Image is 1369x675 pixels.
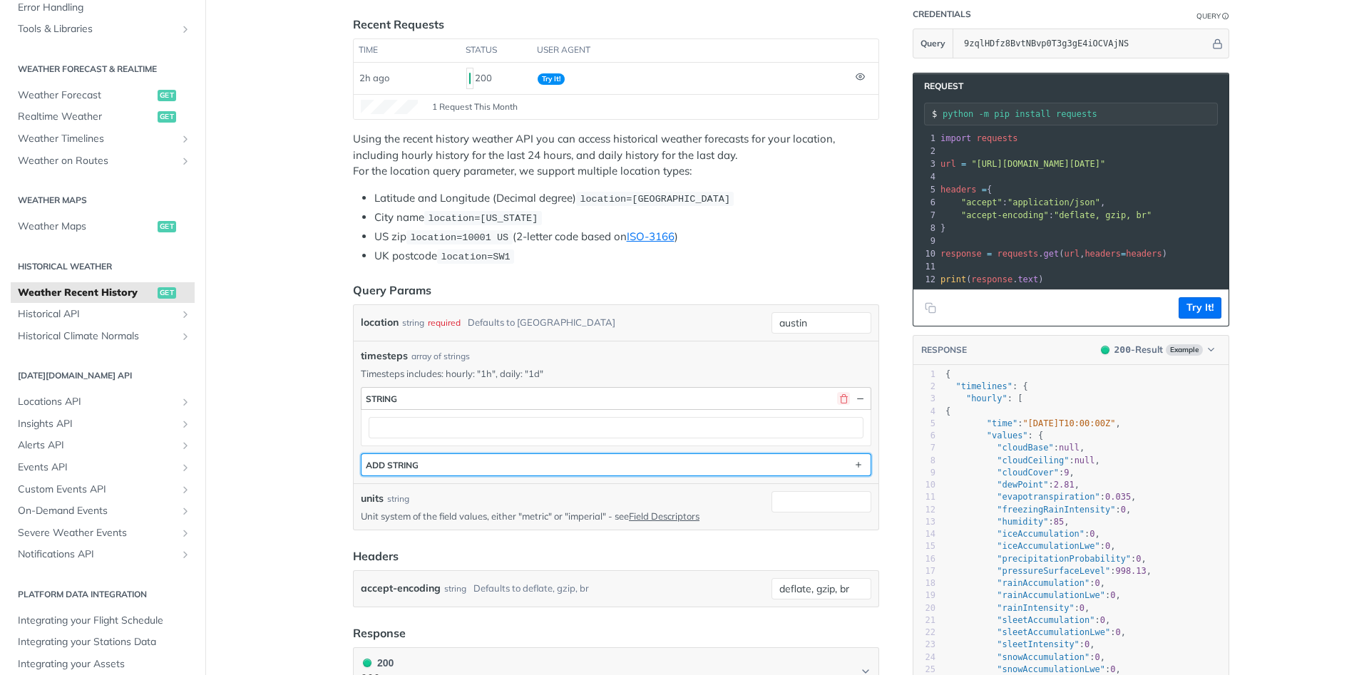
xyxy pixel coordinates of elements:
[913,260,938,273] div: 11
[363,659,371,667] span: 200
[961,197,1003,207] span: "accept"
[410,232,508,243] span: location=10001 US
[180,155,191,167] button: Show subpages for Weather on Routes
[18,526,176,540] span: Severe Weather Events
[374,190,879,207] li: Latitude and Longitude (Decimal degree)
[11,479,195,500] a: Custom Events APIShow subpages for Custom Events API
[957,29,1210,58] input: apikey
[913,479,935,491] div: 10
[966,393,1007,403] span: "hourly"
[945,529,1100,539] span: : ,
[158,90,176,101] span: get
[1095,578,1100,588] span: 0
[997,578,1089,588] span: "rainAccumulation"
[940,274,1044,284] span: ( . )
[11,610,195,632] a: Integrating your Flight Schedule
[1114,343,1163,357] div: - Result
[913,222,938,235] div: 8
[11,19,195,40] a: Tools & LibrariesShow subpages for Tools & Libraries
[921,343,968,357] button: RESPONSE
[940,159,956,169] span: url
[1196,11,1221,21] div: Query
[11,435,195,456] a: Alerts APIShow subpages for Alerts API
[1115,627,1120,637] span: 0
[180,527,191,539] button: Show subpages for Severe Weather Events
[11,260,195,273] h2: Historical Weather
[11,282,195,304] a: Weather Recent Historyget
[913,577,935,589] div: 18
[853,392,866,405] button: Hide
[940,223,945,233] span: }
[466,66,526,91] div: 200
[18,547,176,562] span: Notifications API
[945,590,1121,600] span: : ,
[945,369,950,379] span: {
[11,128,195,150] a: Weather TimelinesShow subpages for Weather Timelines
[353,16,444,33] div: Recent Requests
[997,664,1105,674] span: "snowAccumulationLwe"
[945,639,1095,649] span: : ,
[1100,615,1105,625] span: 0
[180,309,191,320] button: Show subpages for Historical API
[997,455,1069,465] span: "cloudCeiling"
[1054,210,1152,220] span: "deflate, gzip, br"
[997,480,1048,490] span: "dewPoint"
[361,655,394,671] div: 200
[961,210,1049,220] span: "accept-encoding"
[1121,505,1126,515] span: 0
[11,216,195,237] a: Weather Mapsget
[374,210,879,226] li: City name
[921,37,945,50] span: Query
[913,145,938,158] div: 2
[158,221,176,232] span: get
[1166,344,1203,356] span: Example
[532,39,850,62] th: user agent
[997,517,1048,527] span: "humidity"
[945,455,1100,465] span: : ,
[580,194,730,205] span: location=[GEOGRAPHIC_DATA]
[940,274,966,284] span: print
[1126,249,1162,259] span: headers
[1095,652,1100,662] span: 0
[955,381,1012,391] span: "timelines"
[432,101,518,113] span: 1 Request This Month
[1105,541,1110,551] span: 0
[18,329,176,344] span: Historical Climate Normals
[361,578,441,599] label: accept-encoding
[1054,517,1064,527] span: 85
[913,209,938,222] div: 7
[361,312,399,333] label: location
[997,652,1089,662] span: "snowAccumulation"
[18,504,176,518] span: On-Demand Events
[977,133,1018,143] span: requests
[627,230,675,243] a: ISO-3166
[11,632,195,653] a: Integrating your Stations Data
[913,442,935,454] div: 7
[18,395,176,409] span: Locations API
[913,589,935,602] div: 19
[11,588,195,601] h2: Platform DATA integration
[913,29,953,58] button: Query
[945,615,1110,625] span: : ,
[913,467,935,479] div: 9
[913,627,935,639] div: 22
[1022,418,1115,428] span: "[DATE]T10:00:00Z"
[1075,455,1095,465] span: null
[158,287,176,299] span: get
[913,516,935,528] div: 13
[374,229,879,245] li: US zip (2-letter code based on )
[913,369,935,381] div: 1
[917,81,963,92] span: Request
[180,24,191,35] button: Show subpages for Tools & Libraries
[913,528,935,540] div: 14
[913,614,935,627] div: 21
[913,651,935,664] div: 24
[18,483,176,497] span: Custom Events API
[913,273,938,286] div: 12
[444,578,466,599] div: string
[945,566,1152,576] span: : ,
[180,133,191,145] button: Show subpages for Weather Timelines
[1080,603,1085,613] span: 0
[18,614,191,628] span: Integrating your Flight Schedule
[353,282,431,299] div: Query Params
